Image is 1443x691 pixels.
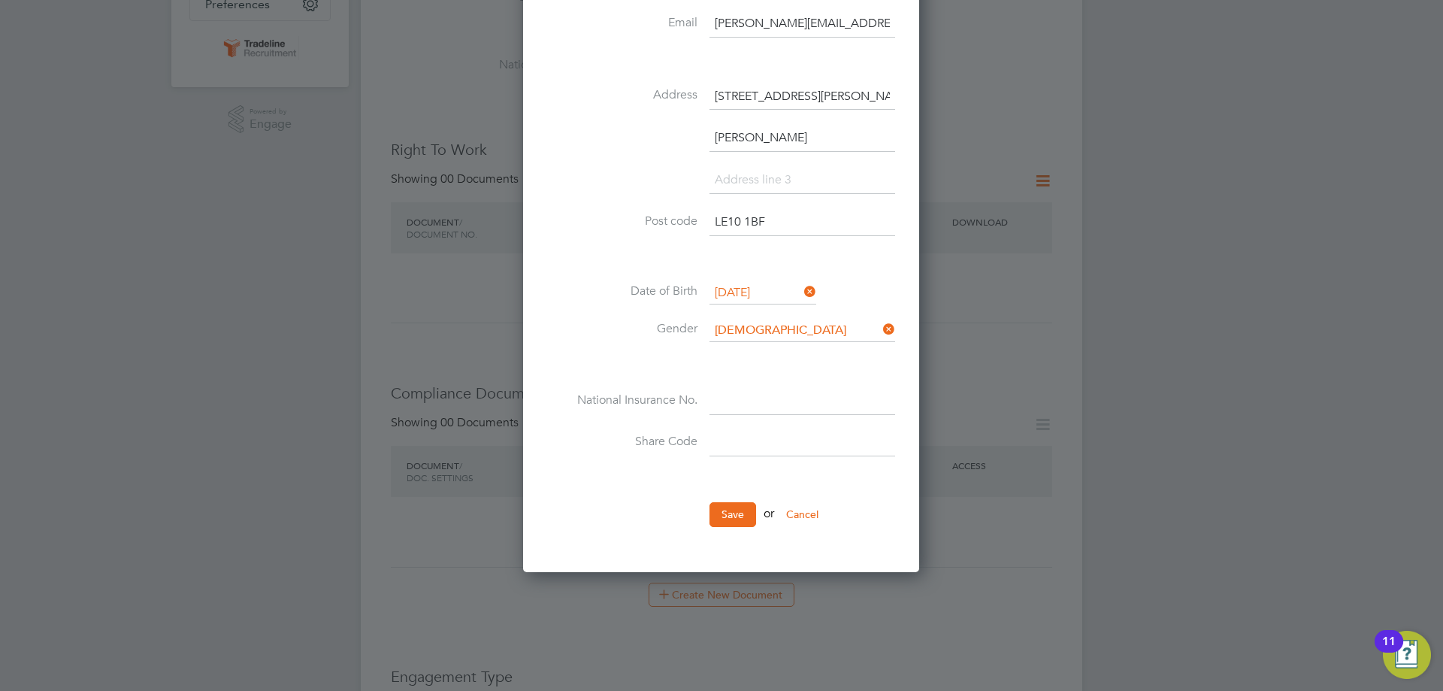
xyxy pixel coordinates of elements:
[547,392,697,408] label: National Insurance No.
[547,502,895,541] li: or
[547,321,697,337] label: Gender
[709,282,816,305] input: Select one
[547,283,697,299] label: Date of Birth
[709,502,756,526] button: Save
[1382,641,1396,661] div: 11
[547,434,697,450] label: Share Code
[1383,631,1431,679] button: Open Resource Center, 11 new notifications
[774,502,830,526] button: Cancel
[547,214,697,229] label: Post code
[709,167,895,194] input: Address line 3
[709,125,895,152] input: Address line 2
[709,320,895,342] input: Select one
[709,83,895,111] input: Address line 1
[547,87,697,103] label: Address
[547,15,697,31] label: Email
